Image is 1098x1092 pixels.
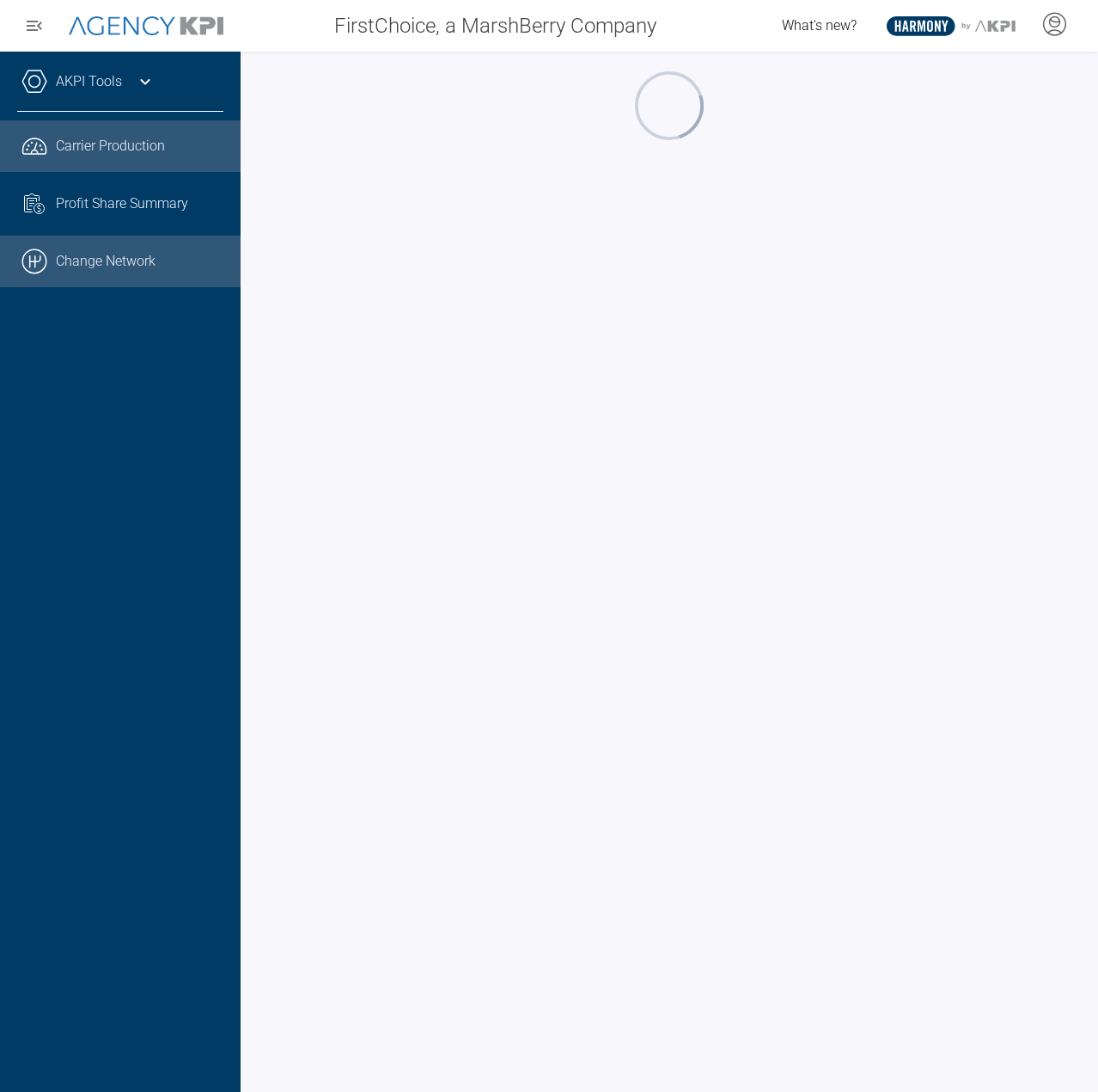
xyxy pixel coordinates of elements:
span: Profit Share Summary [56,193,188,214]
div: oval-loading [632,69,706,143]
a: AKPI Tools [56,71,122,92]
span: Carrier Production [56,136,165,156]
span: FirstChoice, a MarshBerry Company [334,10,656,41]
span: What's new? [782,17,857,34]
img: AgencyKPI [69,16,223,36]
